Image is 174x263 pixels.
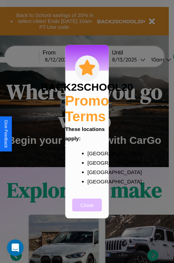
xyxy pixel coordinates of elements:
[65,126,105,141] b: These locations apply:
[7,239,24,256] iframe: Intercom live chat
[41,81,133,93] h3: BACK2SCHOOL20
[87,176,101,186] p: [GEOGRAPHIC_DATA]
[3,120,8,148] div: Give Feedback
[87,148,101,158] p: [GEOGRAPHIC_DATA]
[87,167,101,176] p: [GEOGRAPHIC_DATA]
[72,198,102,211] button: Close
[65,93,109,124] h2: Promo Terms
[87,158,101,167] p: [GEOGRAPHIC_DATA]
